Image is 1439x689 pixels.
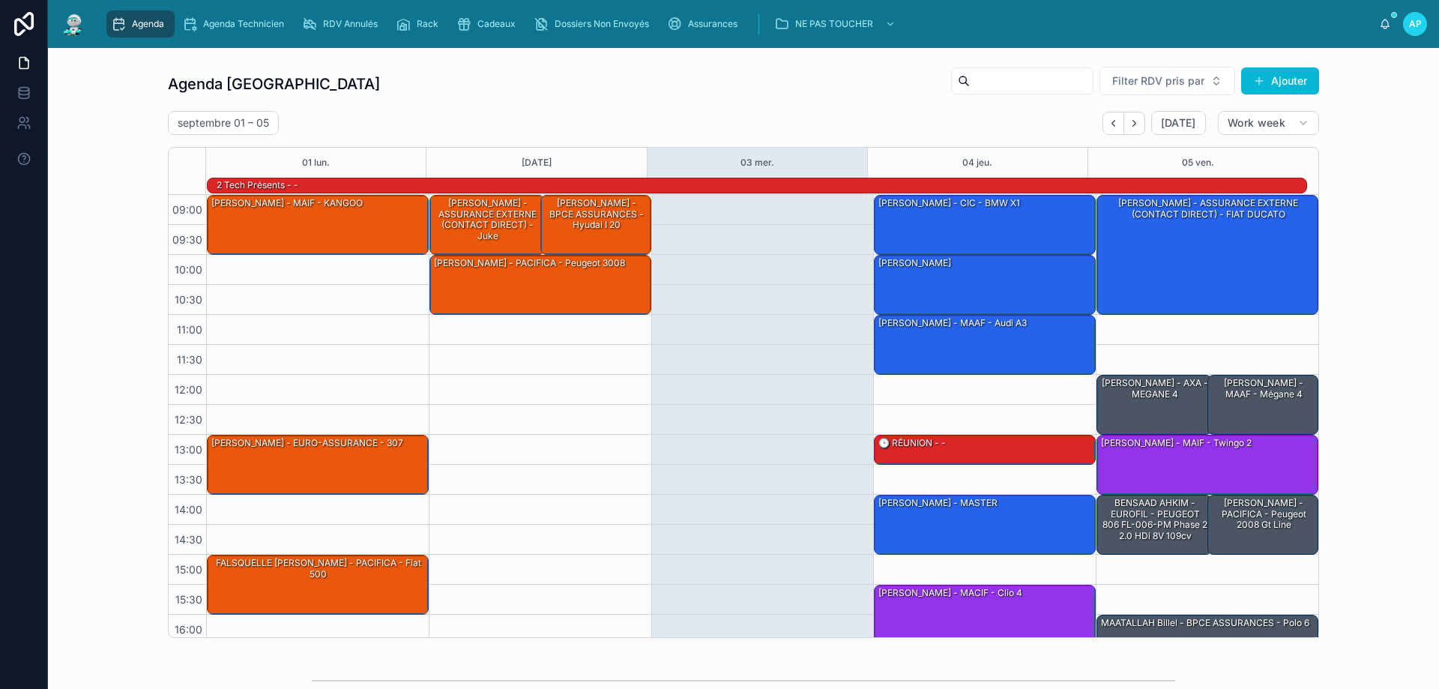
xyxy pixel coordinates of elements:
[1409,18,1422,30] span: AP
[1099,376,1210,401] div: [PERSON_NAME] - AXA - MEGANE 4
[172,593,206,606] span: 15:30
[173,353,206,366] span: 11:30
[875,436,1095,464] div: 🕒 RÉUNION - -
[877,586,1024,600] div: [PERSON_NAME] - MACIF - Clio 4
[452,10,526,37] a: Cadeaux
[203,18,284,30] span: Agenda Technicien
[302,148,330,178] button: 01 lun.
[1099,436,1253,450] div: [PERSON_NAME] - MAIF - Twingo 2
[417,18,438,30] span: Rack
[106,10,175,37] a: Agenda
[1099,196,1317,221] div: [PERSON_NAME] - ASSURANCE EXTERNE (CONTACT DIRECT) - FIAT DUCATO
[1151,111,1206,135] button: [DATE]
[171,383,206,396] span: 12:00
[1124,112,1145,135] button: Next
[1161,116,1196,130] span: [DATE]
[171,293,206,306] span: 10:30
[210,196,364,210] div: [PERSON_NAME] - MAIF - KANGOO
[208,556,428,614] div: FALSQUELLE [PERSON_NAME] - PACIFICA - Fiat 500
[1097,196,1318,314] div: [PERSON_NAME] - ASSURANCE EXTERNE (CONTACT DIRECT) - FIAT DUCATO
[208,196,428,254] div: [PERSON_NAME] - MAIF - KANGOO
[1218,111,1319,135] button: Work week
[210,556,427,581] div: FALSQUELLE [PERSON_NAME] - PACIFICA - Fiat 500
[1241,67,1319,94] button: Ajouter
[215,178,300,192] div: 2 Tech présents - -
[877,196,1022,210] div: [PERSON_NAME] - CIC - BMW x1
[795,18,873,30] span: NE PAS TOUCHER
[1097,496,1211,554] div: BENSAAD AHKIM - EUROFIL - PEUGEOT 806 FL-006-PM phase 2 2.0 HDi 8V 109cv
[522,148,552,178] button: [DATE]
[215,178,300,193] div: 2 Tech présents - -
[432,256,627,270] div: [PERSON_NAME] - PACIFICA - Peugeot 3008
[172,563,206,576] span: 15:00
[168,73,380,94] h1: Agenda [GEOGRAPHIC_DATA]
[1102,112,1124,135] button: Back
[323,18,378,30] span: RDV Annulés
[543,196,650,232] div: [PERSON_NAME] - BPCE ASSURANCES - hyudai i 20
[875,196,1095,254] div: [PERSON_NAME] - CIC - BMW x1
[1208,496,1318,554] div: [PERSON_NAME] - PACIFICA - Peugeot 2008 gt line
[430,256,651,314] div: [PERSON_NAME] - PACIFICA - Peugeot 3008
[555,18,649,30] span: Dossiers Non Envoyés
[770,10,903,37] a: NE PAS TOUCHER
[430,196,544,254] div: [PERSON_NAME] - ASSURANCE EXTERNE (CONTACT DIRECT) - juke
[171,503,206,516] span: 14:00
[60,12,87,36] img: App logo
[1097,436,1318,494] div: [PERSON_NAME] - MAIF - Twingo 2
[208,436,428,494] div: [PERSON_NAME] - EURO-ASSURANCE - 307
[875,316,1095,374] div: [PERSON_NAME] - MAAF - audi A3
[875,496,1095,554] div: [PERSON_NAME] - MASTER
[877,436,947,450] div: 🕒 RÉUNION - -
[298,10,388,37] a: RDV Annulés
[877,316,1028,330] div: [PERSON_NAME] - MAAF - audi A3
[1208,376,1318,434] div: [PERSON_NAME] - MAAF - Mégane 4
[877,256,953,270] div: [PERSON_NAME]
[962,148,992,178] button: 04 jeu.
[1099,496,1210,543] div: BENSAAD AHKIM - EUROFIL - PEUGEOT 806 FL-006-PM phase 2 2.0 HDi 8V 109cv
[171,443,206,456] span: 13:00
[1097,616,1318,674] div: MAATALLAH Billel - BPCE ASSURANCES - Polo 6
[529,10,660,37] a: Dossiers Non Envoyés
[1182,148,1214,178] button: 05 ven.
[178,115,269,130] h2: septembre 01 – 05
[132,18,164,30] span: Agenda
[169,233,206,246] span: 09:30
[688,18,737,30] span: Assurances
[1099,67,1235,95] button: Select Button
[391,10,449,37] a: Rack
[541,196,651,254] div: [PERSON_NAME] - BPCE ASSURANCES - hyudai i 20
[740,148,774,178] button: 03 mer.
[171,413,206,426] span: 12:30
[173,323,206,336] span: 11:00
[477,18,516,30] span: Cadeaux
[171,533,206,546] span: 14:30
[875,256,1095,314] div: [PERSON_NAME]
[169,203,206,216] span: 09:00
[178,10,295,37] a: Agenda Technicien
[1112,73,1204,88] span: Filter RDV pris par
[1228,116,1285,130] span: Work week
[1210,376,1317,401] div: [PERSON_NAME] - MAAF - Mégane 4
[171,263,206,276] span: 10:00
[1210,496,1317,532] div: [PERSON_NAME] - PACIFICA - Peugeot 2008 gt line
[171,473,206,486] span: 13:30
[877,496,999,510] div: [PERSON_NAME] - MASTER
[875,586,1095,674] div: [PERSON_NAME] - MACIF - Clio 4
[210,436,405,450] div: [PERSON_NAME] - EURO-ASSURANCE - 307
[171,623,206,636] span: 16:00
[1099,616,1311,630] div: MAATALLAH Billel - BPCE ASSURANCES - Polo 6
[99,7,1379,40] div: scrollable content
[1097,376,1211,434] div: [PERSON_NAME] - AXA - MEGANE 4
[663,10,748,37] a: Assurances
[432,196,543,243] div: [PERSON_NAME] - ASSURANCE EXTERNE (CONTACT DIRECT) - juke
